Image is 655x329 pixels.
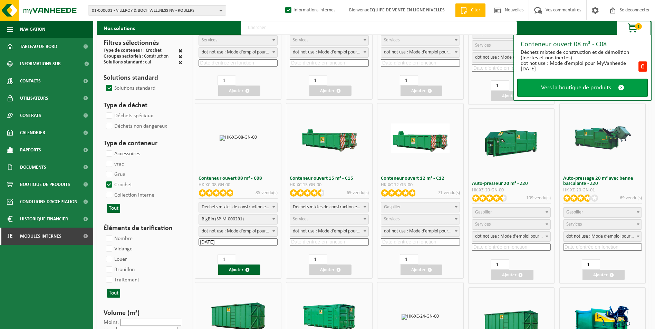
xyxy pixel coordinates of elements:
[469,7,482,14] span: Citer
[347,189,369,197] p: 69 vendu(s)
[402,314,439,320] img: HK-XC-24-GN-00
[411,268,426,272] font: Ajouter
[284,5,335,16] label: Informations internes
[199,238,278,246] input: Date d’entrée en fonction
[521,41,648,48] div: Conteneur ouvert 08 m³ - C08
[475,222,491,227] span: Services
[381,47,460,58] span: dot not use : Manual voor MyVanheede
[105,121,167,131] label: Déchets non dangereux
[401,86,443,96] button: Ajouter
[563,176,642,186] h3: Auto-pressage 20 m³ avec benne basculante - Z20
[293,217,308,222] span: Services
[472,232,551,241] span: dot not use : Manual voor MyVanheede
[105,149,140,159] label: Accessoires
[290,227,368,236] span: dot not use : Mode d’emploi pour MyVanheede
[20,72,41,90] span: Contacts
[105,190,154,200] label: Collection interne
[241,21,517,35] input: Chercher
[20,210,68,228] span: Historique financier
[309,86,351,96] button: Ajouter
[199,47,278,58] span: dot not use : Manual voor MyVanheede
[384,38,399,43] span: Services
[541,84,611,91] span: Vers la boutique de produits
[290,202,368,212] span: gemengd bouw- en sloopafval (inert en niet inert)
[573,123,632,153] img: HK-XZ-20-GN-01
[20,38,57,55] span: Tableau de bord
[482,114,541,172] img: HK-XZ-20-GN-00
[199,202,278,212] span: gemengd bouw- en sloopafval (inert en niet inert)
[105,169,125,180] label: Grue
[582,270,625,280] button: Ajouter
[635,23,642,30] span: 1
[566,210,583,215] span: Gaspiller
[566,222,582,227] span: Services
[105,233,133,244] label: Nombre
[438,189,460,197] p: 71 vendu(s)
[104,223,182,233] h3: Éléments de tarification
[229,268,243,272] font: Ajouter
[105,83,155,93] label: Solutions standard
[620,195,642,202] p: 69 vendu(s)
[105,265,135,275] label: Brouillon
[105,254,127,265] label: Louer
[20,141,41,159] span: Rapports
[582,259,600,270] input: 1
[20,193,77,210] span: Conditions d’acceptation
[105,180,132,190] label: Crochet
[20,90,48,107] span: Utilisateurs
[290,183,369,188] div: HK-XC-15-GN-00
[20,21,45,38] span: Navigation
[309,75,327,86] input: 1
[381,238,460,246] input: Date d’entrée en fonction
[107,204,120,213] button: Tout
[381,48,460,57] span: dot not use : Manual voor MyVanheede
[472,64,551,72] input: Date d’entrée en fonction
[521,61,638,66] div: dot not use : Mode d’emploi pour MyVanheede
[104,60,151,66] div: : oui
[199,226,278,237] span: dot not use : Manual voor MyVanheede
[309,254,327,265] input: 1
[199,214,278,225] span: BigBin (SP-M-000291)
[199,227,277,236] span: dot not use : Manual voor MyVanheede
[381,183,460,188] div: HK-XC-12-GN-00
[491,91,533,101] button: Ajouter
[491,270,533,280] button: Ajouter
[104,100,182,111] h3: Type de déchet
[97,21,142,35] h2: Nos solutions
[107,289,120,298] button: Tout
[491,80,509,91] input: 1
[290,59,369,67] input: Date d’entrée en fonction
[472,181,551,186] h3: Auto-presseur 20 m³ - Z20
[401,265,443,275] button: Ajouter
[290,202,369,212] span: gemengd bouw- en sloopafval (inert en niet inert)
[491,259,509,270] input: 1
[105,111,153,121] label: Déchets spéciaux
[105,244,133,254] label: Vidange
[105,159,124,169] label: vrac
[104,54,142,59] span: Groupes sectoriels
[92,6,217,16] span: 01-000001 - VILLEROY & BOCH WELLNESS NV - ROULERS
[104,73,182,83] h3: Solutions standard
[381,176,460,181] h3: Conteneur ouvert 12 m³ - C12
[411,89,426,93] font: Ajouter
[218,254,235,265] input: 1
[220,135,257,141] img: HK-XC-08-GN-00
[502,94,517,98] font: Ajouter
[349,8,445,13] font: Bienvenue
[20,176,70,193] span: Boutique de produits
[104,38,182,48] h3: Filtres sélectionnés
[400,75,418,86] input: 1
[381,59,460,67] input: Date d’entrée en fonction
[309,265,351,275] button: Ajouter
[475,210,492,215] span: Gaspiller
[293,38,308,43] span: Services
[20,107,41,124] span: Contrats
[563,243,642,251] input: Date d’entrée en fonction
[199,176,278,181] h3: Conteneur ouvert 08 m³ - C08
[105,275,139,285] label: Traitement
[104,60,143,65] span: Solutions standard
[472,188,551,193] div: HK-XZ-20-GN-00
[20,124,45,141] span: Calendrier
[517,79,648,97] a: Vers la boutique de produits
